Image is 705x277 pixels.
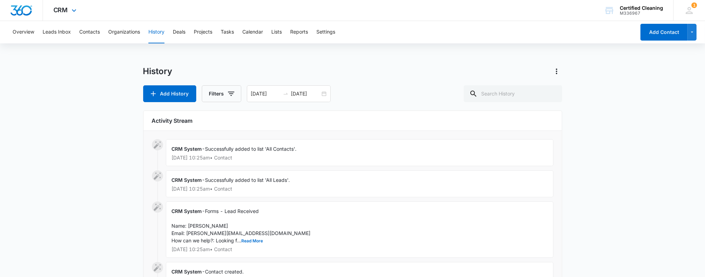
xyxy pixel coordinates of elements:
span: CRM System [172,146,202,152]
button: Organizations [108,21,140,43]
button: Add History [143,85,196,102]
button: Contacts [79,21,100,43]
button: Filters [202,85,241,102]
button: Calendar [242,21,263,43]
div: - [166,139,553,166]
div: - [166,201,553,258]
button: Read More [242,239,263,243]
span: Forms - Lead Received Name: [PERSON_NAME] Email: [PERSON_NAME][EMAIL_ADDRESS][DOMAIN_NAME] How ca... [172,208,311,243]
button: Reports [290,21,308,43]
button: Leads Inbox [43,21,71,43]
button: Add Contact [640,24,688,41]
button: History [148,21,164,43]
span: CRM [53,6,68,14]
div: notifications count [691,2,697,8]
span: 1 [691,2,697,8]
button: Actions [551,66,562,77]
div: account id [620,11,663,16]
span: CRM System [172,269,202,275]
button: Settings [316,21,335,43]
input: End date [291,90,320,98]
span: Successfully added to list 'All Contacts'. [205,146,297,152]
p: [DATE] 10:25am • Contact [172,155,548,160]
span: Successfully added to list 'All Leads'. [205,177,290,183]
span: CRM System [172,208,202,214]
button: Projects [194,21,212,43]
span: to [283,91,288,97]
p: [DATE] 10:25am • Contact [172,247,548,252]
button: Lists [271,21,282,43]
p: [DATE] 10:25am • Contact [172,186,548,191]
input: Search History [464,85,562,102]
button: Tasks [221,21,234,43]
span: CRM System [172,177,202,183]
div: - [166,170,553,197]
h6: Activity Stream [152,116,553,125]
input: Start date [251,90,280,98]
button: Deals [173,21,185,43]
button: Overview [13,21,34,43]
div: account name [620,5,663,11]
h1: History [143,66,172,77]
span: swap-right [283,91,288,97]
